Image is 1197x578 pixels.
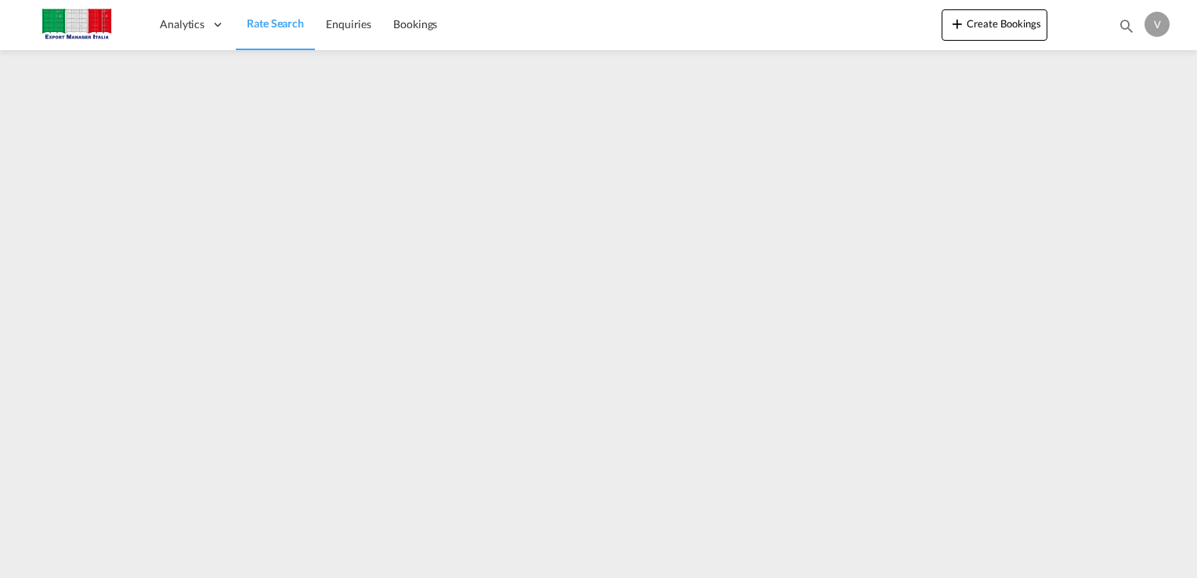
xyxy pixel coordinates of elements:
[160,16,204,32] span: Analytics
[247,16,304,30] span: Rate Search
[1145,12,1170,37] div: V
[24,7,129,42] img: 51022700b14f11efa3148557e262d94e.jpg
[948,14,967,33] md-icon: icon-plus 400-fg
[1118,17,1135,34] md-icon: icon-magnify
[1118,17,1135,41] div: icon-magnify
[326,17,371,31] span: Enquiries
[393,17,437,31] span: Bookings
[942,9,1047,41] button: icon-plus 400-fgCreate Bookings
